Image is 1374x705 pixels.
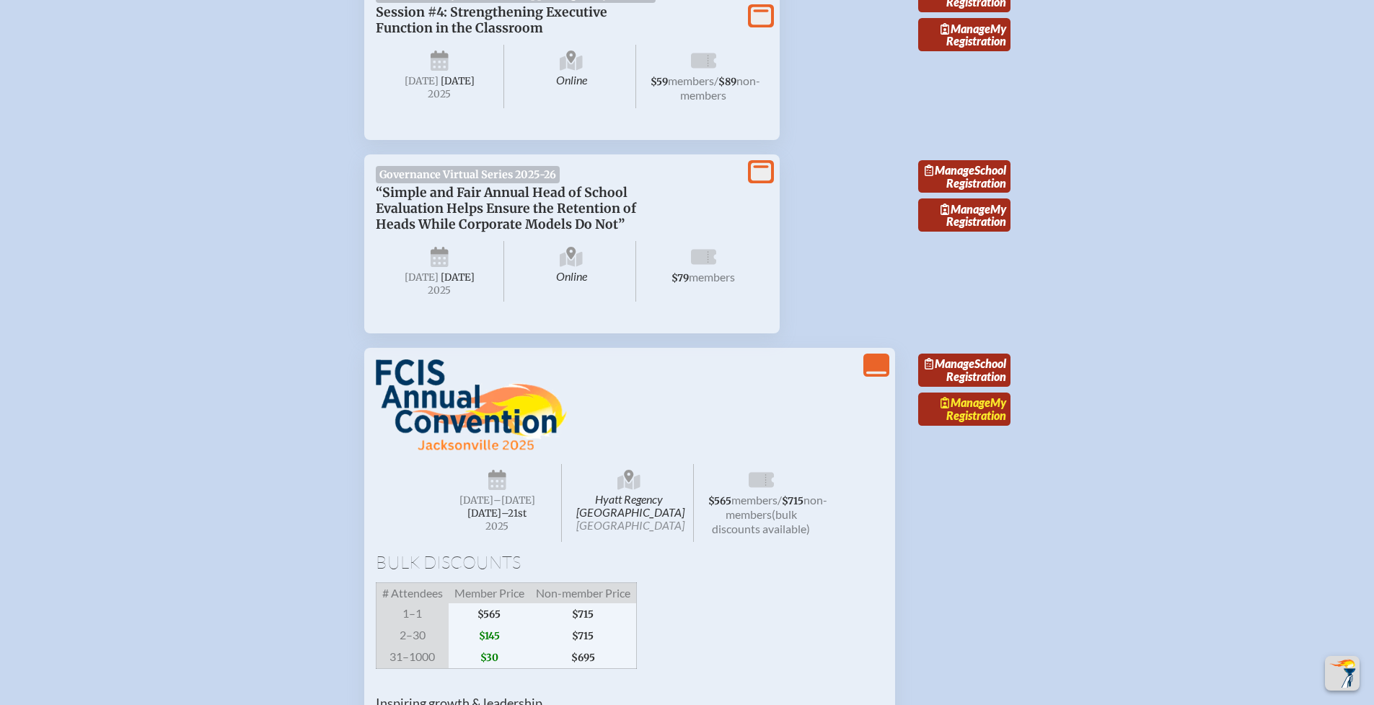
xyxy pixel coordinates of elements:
[376,166,560,183] span: Governance Virtual Series 2025-26
[459,494,493,507] span: [DATE]
[445,521,550,532] span: 2025
[576,518,684,532] span: [GEOGRAPHIC_DATA]
[726,493,827,521] span: non-members
[925,356,974,370] span: Manage
[712,507,810,535] span: (bulk discounts available)
[941,202,990,216] span: Manage
[449,603,530,625] span: $565
[651,76,668,88] span: $59
[680,74,760,102] span: non-members
[918,354,1010,387] a: ManageSchool Registration
[918,160,1010,193] a: ManageSchool Registration
[449,583,530,604] span: Member Price
[668,74,714,87] span: members
[405,271,439,284] span: [DATE]
[1328,659,1357,688] img: To the top
[530,625,637,647] span: $715
[708,495,731,507] span: $565
[449,647,530,669] span: $30
[530,647,637,669] span: $695
[925,163,974,177] span: Manage
[449,625,530,647] span: $145
[376,4,607,36] span: Session #4: Strengthening Executive Function in the Classroom
[441,75,475,87] span: [DATE]
[387,89,493,100] span: 2025
[405,75,439,87] span: [DATE]
[714,74,718,87] span: /
[530,583,637,604] span: Non-member Price
[376,553,884,571] h1: Bulk Discounts
[493,494,535,507] span: –[DATE]
[731,493,778,507] span: members
[387,285,493,296] span: 2025
[782,495,803,507] span: $715
[565,464,694,542] span: Hyatt Regency [GEOGRAPHIC_DATA]
[918,393,1010,426] a: ManageMy Registration
[689,270,735,284] span: members
[376,647,449,669] span: 31–1000
[1325,656,1360,691] button: Scroll Top
[778,493,782,507] span: /
[507,241,636,302] span: Online
[941,395,990,409] span: Manage
[918,18,1010,51] a: ManageMy Registration
[941,22,990,35] span: Manage
[467,507,527,520] span: [DATE]–⁠21st
[376,625,449,647] span: 2–30
[530,603,637,625] span: $715
[376,583,449,604] span: # Attendees
[376,603,449,625] span: 1–1
[718,76,736,88] span: $89
[671,272,689,284] span: $79
[376,185,636,232] span: “Simple and Fair Annual Head of School Evaluation Helps Ensure the Retention of Heads While Corpo...
[441,271,475,284] span: [DATE]
[376,359,567,452] img: FCIS Convention 2025
[918,198,1010,232] a: ManageMy Registration
[507,45,636,108] span: Online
